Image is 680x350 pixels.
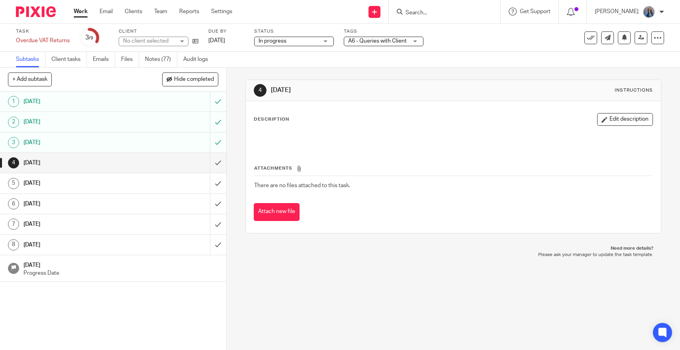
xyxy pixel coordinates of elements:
[24,116,143,128] h1: [DATE]
[24,218,143,230] h1: [DATE]
[348,38,407,44] span: A6 - Queries with Client
[16,37,70,45] div: Overdue VAT Returns
[74,8,88,16] a: Work
[100,8,113,16] a: Email
[254,166,292,170] span: Attachments
[16,28,70,35] label: Task
[24,157,143,169] h1: [DATE]
[145,52,177,67] a: Notes (77)
[254,116,289,123] p: Description
[8,117,19,128] div: 2
[405,10,476,17] input: Search
[271,86,470,94] h1: [DATE]
[121,52,139,67] a: Files
[154,8,167,16] a: Team
[24,259,218,269] h1: [DATE]
[119,28,198,35] label: Client
[597,113,653,126] button: Edit description
[254,203,300,221] button: Attach new file
[211,8,232,16] a: Settings
[254,84,267,97] div: 4
[254,28,334,35] label: Status
[16,52,45,67] a: Subtasks
[183,52,214,67] a: Audit logs
[8,198,19,209] div: 6
[8,96,19,107] div: 1
[162,72,218,86] button: Hide completed
[259,38,286,44] span: In progress
[520,9,551,14] span: Get Support
[24,239,143,251] h1: [DATE]
[615,87,653,94] div: Instructions
[643,6,655,18] img: Amanda-scaled.jpg
[208,38,225,43] span: [DATE]
[51,52,87,67] a: Client tasks
[8,219,19,230] div: 7
[24,96,143,108] h1: [DATE]
[125,8,142,16] a: Clients
[24,177,143,189] h1: [DATE]
[208,28,244,35] label: Due by
[174,76,214,83] span: Hide completed
[253,252,653,258] p: Please ask your manager to update the task template.
[89,36,93,40] small: /9
[179,8,199,16] a: Reports
[595,8,639,16] p: [PERSON_NAME]
[24,198,143,210] h1: [DATE]
[93,52,115,67] a: Emails
[8,239,19,250] div: 8
[24,269,218,277] p: Progress Date
[8,178,19,189] div: 5
[8,137,19,148] div: 3
[254,183,350,188] span: There are no files attached to this task.
[16,6,56,17] img: Pixie
[8,72,52,86] button: + Add subtask
[8,157,19,168] div: 4
[253,245,653,252] p: Need more details?
[344,28,423,35] label: Tags
[24,137,143,149] h1: [DATE]
[85,33,93,42] div: 3
[123,37,175,45] div: No client selected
